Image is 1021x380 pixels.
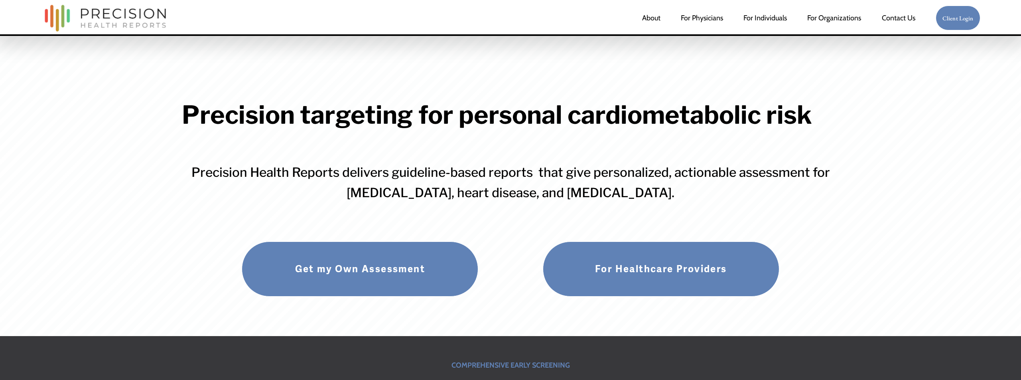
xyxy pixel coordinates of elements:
span: For Organizations [807,11,861,25]
a: For Physicians [681,10,723,26]
a: Get my Own Assessment [242,241,478,297]
a: For Individuals [743,10,787,26]
a: For Healthcare Providers [543,241,779,297]
img: Precision Health Reports [41,1,170,35]
h3: Precision Health Reports delivers guideline-based reports that give personalized, actionable asse... [182,162,840,203]
a: folder dropdown [807,10,861,26]
a: About [642,10,660,26]
strong: Precision targeting for personal cardiometabolic risk [182,100,812,130]
a: Client Login [936,6,980,31]
iframe: Chat Widget [981,342,1021,380]
strong: COMPREHENSIVE EARLY SCREENING [451,361,570,370]
a: Contact Us [882,10,915,26]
